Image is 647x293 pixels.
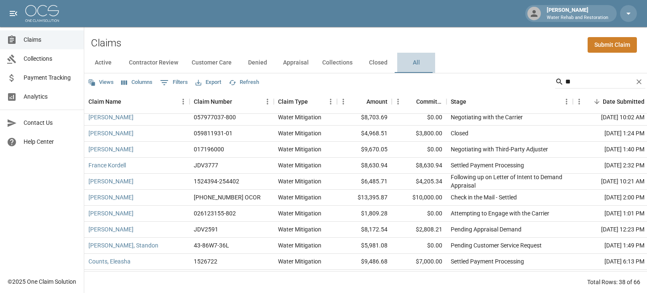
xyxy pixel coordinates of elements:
[84,53,122,73] button: Active
[194,90,232,113] div: Claim Number
[446,90,573,113] div: Stage
[158,76,190,89] button: Show filters
[88,241,158,250] a: [PERSON_NAME], Standon
[88,129,134,137] a: [PERSON_NAME]
[451,145,548,153] div: Negotiating with Third-Party Adjuster
[88,90,121,113] div: Claim Name
[392,174,446,190] div: $4,205.34
[278,257,321,266] div: Water Mitigation
[392,270,446,286] div: $11,125.28
[88,177,134,185] a: [PERSON_NAME]
[337,238,392,254] div: $5,981.08
[24,118,77,127] span: Contact Us
[392,110,446,126] div: $0.00
[278,225,321,234] div: Water Mitigation
[121,96,133,108] button: Sort
[88,161,126,169] a: France Kordell
[194,209,236,218] div: 026123155-802
[24,137,77,146] span: Help Center
[451,257,524,266] div: Settled Payment Processing
[337,270,392,286] div: $14,093.20
[560,95,573,108] button: Menu
[392,126,446,142] div: $3,800.00
[91,37,121,49] h2: Claims
[337,222,392,238] div: $8,172.54
[84,53,647,73] div: dynamic tabs
[337,190,392,206] div: $13,395.87
[451,90,466,113] div: Stage
[194,257,217,266] div: 1526722
[194,113,236,121] div: 057977037-800
[190,90,274,113] div: Claim Number
[8,277,76,286] div: © 2025 One Claim Solution
[355,96,366,108] button: Sort
[392,90,446,113] div: Committed Amount
[238,53,276,73] button: Denied
[278,161,321,169] div: Water Mitigation
[573,95,586,108] button: Menu
[337,174,392,190] div: $6,485.71
[392,158,446,174] div: $8,630.94
[278,209,321,218] div: Water Mitigation
[392,206,446,222] div: $0.00
[227,76,261,89] button: Refresh
[194,177,239,185] div: 1524394-254402
[337,254,392,270] div: $9,486.68
[308,96,320,108] button: Sort
[451,193,517,202] div: Check in the Mail - Settled
[88,145,134,153] a: [PERSON_NAME]
[84,90,190,113] div: Claim Name
[392,222,446,238] div: $2,808.21
[543,6,612,21] div: [PERSON_NAME]
[591,96,603,108] button: Sort
[185,53,238,73] button: Customer Care
[366,90,388,113] div: Amount
[88,225,134,234] a: [PERSON_NAME]
[194,129,233,137] div: 059811931-01
[24,35,77,44] span: Claims
[337,95,350,108] button: Menu
[392,190,446,206] div: $10,000.00
[547,14,608,22] p: Water Rehab and Restoration
[337,110,392,126] div: $8,703.69
[392,142,446,158] div: $0.00
[24,92,77,101] span: Analytics
[24,73,77,82] span: Payment Tracking
[194,225,218,234] div: JDV2591
[194,145,224,153] div: 017196000
[633,75,645,88] button: Clear
[324,95,337,108] button: Menu
[193,76,223,89] button: Export
[416,90,442,113] div: Committed Amount
[278,193,321,202] div: Water Mitigation
[88,209,134,218] a: [PERSON_NAME]
[86,76,116,89] button: Views
[194,193,261,202] div: 01-008-967942 OCOR
[5,5,22,22] button: open drawer
[337,142,392,158] div: $9,670.05
[315,53,359,73] button: Collections
[337,90,392,113] div: Amount
[88,113,134,121] a: [PERSON_NAME]
[359,53,397,73] button: Closed
[119,76,155,89] button: Select columns
[603,90,644,113] div: Date Submitted
[555,75,645,90] div: Search
[451,241,542,250] div: Pending Customer Service Request
[261,95,274,108] button: Menu
[278,90,308,113] div: Claim Type
[88,257,131,266] a: Counts, Eleasha
[451,209,549,218] div: Attempting to Engage with the Carrier
[451,161,524,169] div: Settled Payment Processing
[25,5,59,22] img: ocs-logo-white-transparent.png
[588,37,637,53] a: Submit Claim
[232,96,244,108] button: Sort
[404,96,416,108] button: Sort
[587,278,640,286] div: Total Rows: 38 of 66
[451,129,468,137] div: Closed
[337,206,392,222] div: $1,809.28
[337,126,392,142] div: $4,968.51
[278,145,321,153] div: Water Mitigation
[278,129,321,137] div: Water Mitigation
[451,225,521,234] div: Pending Appraisal Demand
